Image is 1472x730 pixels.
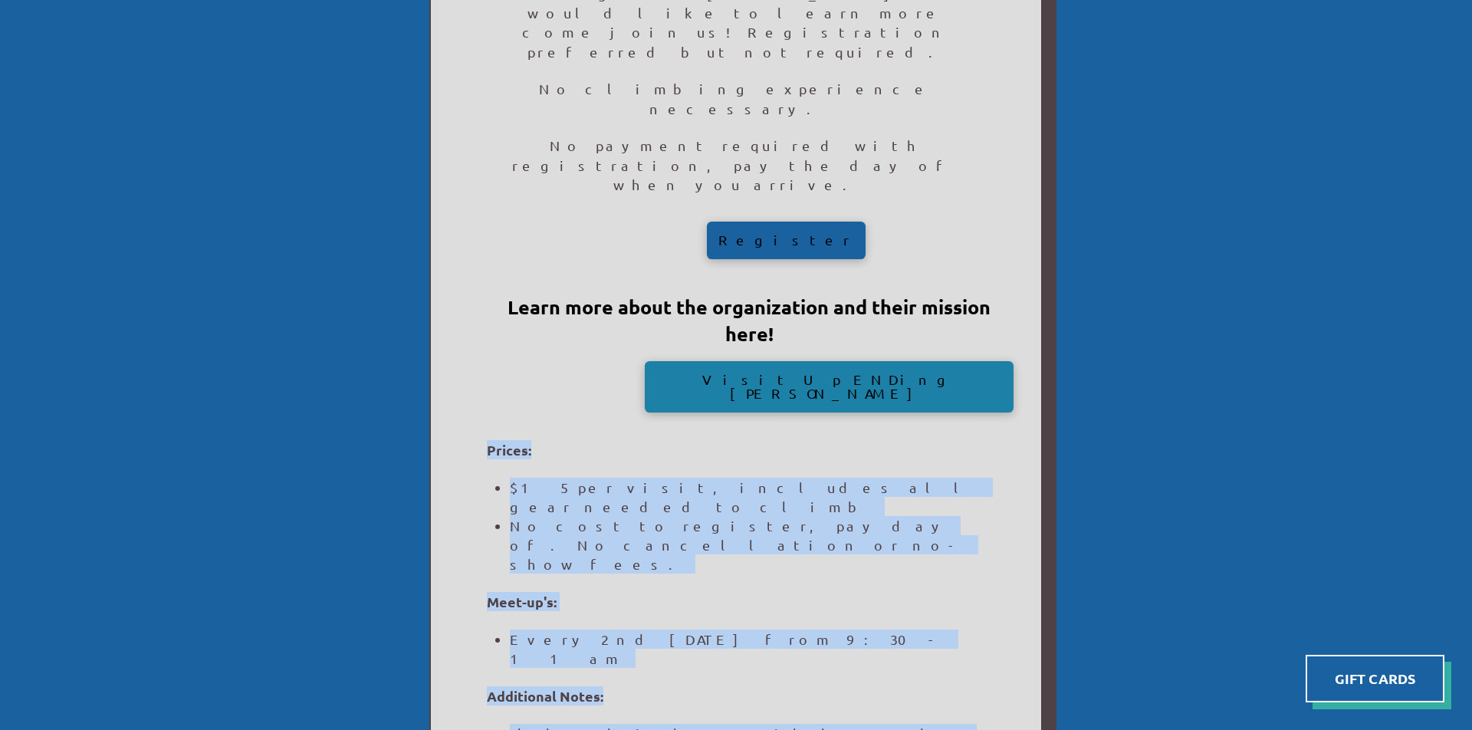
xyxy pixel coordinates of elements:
[487,593,557,610] b: Meet-up's:
[645,361,1014,413] a: Visit Up ENDing [PERSON_NAME]
[487,441,531,459] b: Prices:
[510,516,985,574] li: No cost to register, pay day of. No cancellation or no-show fees.
[510,479,982,515] span: $15 per visit, includes all gear needed to climb
[508,294,991,346] strong: Learn more about the organization and their mission here!
[487,79,985,117] p: No climbing experience necessary.
[487,687,603,705] b: Additional Notes:
[487,136,985,194] p: No payment required with registration, pay the day of when you arrive.
[656,373,1001,400] span: Visit Up ENDing [PERSON_NAME]
[510,630,985,668] li: Every 2nd [DATE] from 9:30-11am
[718,233,853,247] span: Register
[707,222,866,259] a: Register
